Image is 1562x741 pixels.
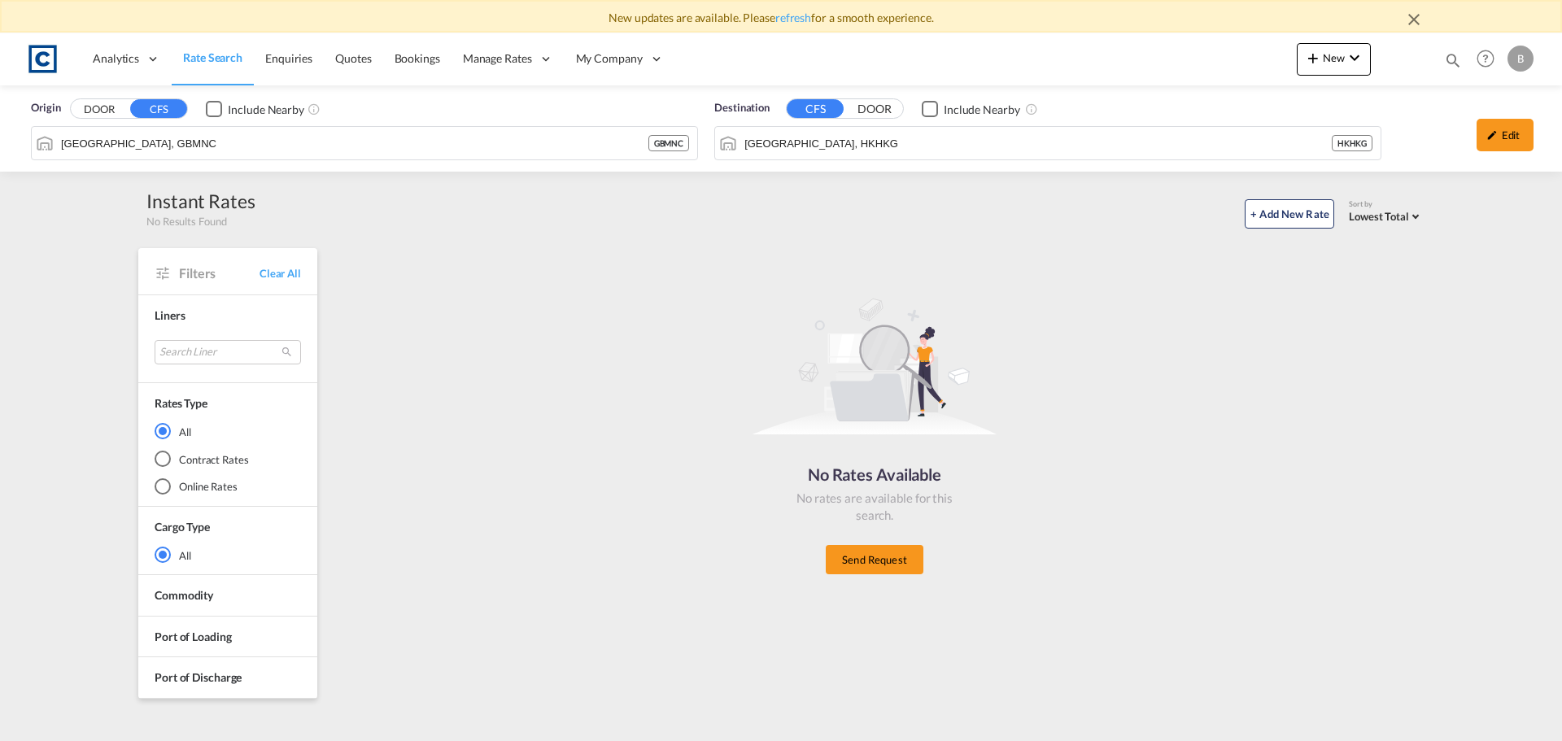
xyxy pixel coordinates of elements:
[155,519,210,535] div: Cargo Type
[24,41,61,77] img: 1fdb9190129311efbfaf67cbb4249bed.jpeg
[565,33,675,85] div: My Company
[846,100,903,119] button: DOOR
[1444,51,1462,76] div: icon-magnify
[265,51,312,65] span: Enquiries
[228,102,304,118] div: Include Nearby
[146,214,226,229] span: No Results Found
[1477,119,1534,151] div: icon-pencilEdit
[1349,210,1409,223] span: Lowest Total
[648,135,690,151] div: GBMNC
[93,50,139,67] span: Analytics
[155,395,207,412] div: Rates Type
[1245,199,1334,229] button: + Add New Rate
[155,308,185,322] span: Liners
[1025,102,1038,116] md-icon: Unchecked: Ignores neighbouring ports when fetching rates.Checked : Includes neighbouring ports w...
[1297,43,1371,76] button: icon-plus 400-fgNewicon-chevron-down
[463,50,532,67] span: Manage Rates
[1486,129,1498,141] md-icon: icon-pencil
[1472,45,1499,72] span: Help
[793,463,956,486] div: No Rates Available
[71,100,128,119] button: DOOR
[753,297,997,435] img: norateimg.svg
[254,33,324,85] a: Enquiries
[775,11,811,24] a: refresh
[183,50,242,64] span: Rate Search
[787,99,844,118] button: CFS
[31,100,60,116] span: Origin
[1404,10,1424,29] md-icon: icon-close
[146,188,255,214] div: Instant Rates
[335,51,371,65] span: Quotes
[714,100,770,116] span: Destination
[130,10,1432,26] div: New updates are available. Please for a smooth experience.
[793,490,956,524] div: No rates are available for this search.
[1345,48,1364,68] md-icon: icon-chevron-down
[1349,199,1424,210] div: Sort by
[1507,46,1534,72] div: B
[155,630,232,643] span: Port of Loading
[922,100,1020,117] md-checkbox: Checkbox No Ink
[1349,206,1424,224] md-select: Select: Lowest Total
[452,33,565,85] div: Manage Rates
[324,33,382,85] a: Quotes
[260,266,301,281] span: Clear All
[1303,48,1323,68] md-icon: icon-plus 400-fg
[32,127,697,159] md-input-container: Manchester, GBMNC
[744,131,1332,155] input: Search by Port
[944,102,1020,118] div: Include Nearby
[179,264,260,282] span: Filters
[1303,51,1364,64] span: New
[61,131,648,155] input: Search by Port
[826,545,923,574] button: Send Request
[206,100,304,117] md-checkbox: Checkbox No Ink
[715,127,1381,159] md-input-container: Hong Kong, HKHKG
[395,51,440,65] span: Bookings
[81,33,172,85] div: Analytics
[155,588,213,602] span: Commodity
[308,102,321,116] md-icon: Unchecked: Ignores neighbouring ports when fetching rates.Checked : Includes neighbouring ports w...
[383,33,452,85] a: Bookings
[576,50,643,67] span: My Company
[1444,51,1462,69] md-icon: icon-magnify
[130,99,187,118] button: CFS
[172,33,254,85] a: Rate Search
[1472,45,1507,74] div: Help
[155,670,242,684] span: Port of Discharge
[1332,135,1373,151] div: HKHKG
